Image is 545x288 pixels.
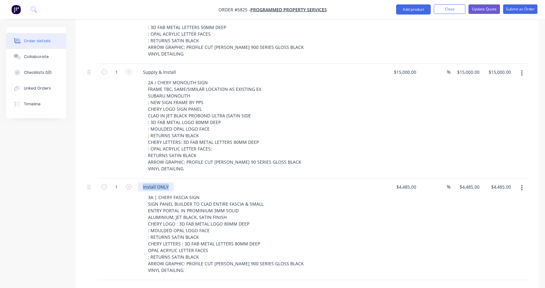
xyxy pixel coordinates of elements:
img: Factory [11,5,21,14]
button: Add product [396,4,431,15]
div: Linked Orders [24,85,51,91]
div: Checklists 0/0 [24,70,52,75]
button: Submit as Order [503,4,537,14]
div: Collaborate [24,54,49,60]
span: Order #5825 - [219,7,250,13]
button: Collaborate [6,49,66,65]
div: Supply & Install [138,68,181,77]
button: Order details [6,33,66,49]
button: Checklists 0/0 [6,65,66,80]
span: % [447,68,451,76]
span: % [447,183,451,191]
button: Timeline [6,96,66,112]
a: Programmed Property Services [250,7,327,13]
div: Timeline [24,101,41,107]
div: 2A / CHERY MONOLITH SIGN FRAME TBC, SAME/SIMILAR LOCATION AS EXISTING EX SUBARU MONOLITH : NEW SI... [143,78,306,173]
div: Install ONLY [138,182,174,191]
button: Update Quote [468,4,500,14]
button: Linked Orders [6,80,66,96]
div: 3A | CHERY FASCIA SIGN SIGN PANEL BUILDER TO CLAD ENTIRE FASCIA & SMALL ENTRY PORTAL IN PROMINIUM... [143,193,309,275]
button: Close [434,4,465,14]
div: Order details [24,38,51,44]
